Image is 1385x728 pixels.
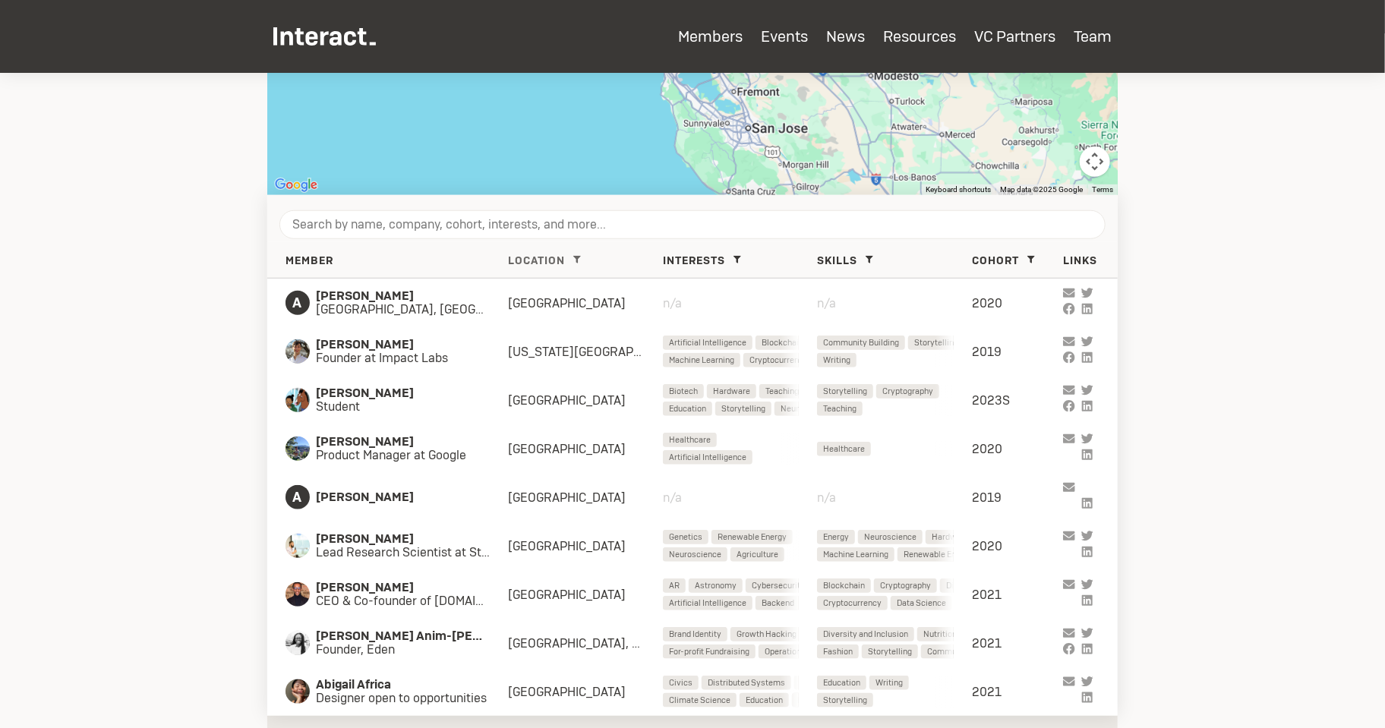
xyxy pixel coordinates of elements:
[316,594,508,608] span: CEO & Co-founder of [DOMAIN_NAME]
[882,384,933,399] span: Cryptography
[762,596,794,610] span: Backend
[678,27,743,46] a: Members
[508,587,663,603] div: [GEOGRAPHIC_DATA]
[316,678,505,692] span: Abigail Africa
[669,596,746,610] span: Artificial Intelligence
[508,344,663,360] div: [US_STATE][GEOGRAPHIC_DATA]
[752,578,805,593] span: Cybersecurity
[875,676,903,690] span: Writing
[286,254,333,267] span: Member
[817,254,857,267] span: Skills
[868,644,912,659] span: Storytelling
[669,530,702,544] span: Genetics
[823,627,908,641] span: Diversity and Inclusion
[1000,185,1083,194] span: Map data ©2025 Google
[508,490,663,506] div: [GEOGRAPHIC_DATA]
[823,578,865,593] span: Blockchain
[316,546,508,559] span: Lead Research Scientist at Stealth Clean Energy Startup
[316,490,478,504] span: [PERSON_NAME]
[1074,27,1112,46] a: Team
[286,485,310,509] span: A
[904,547,973,562] span: Renewable Energy
[823,442,865,456] span: Healthcare
[316,351,478,365] span: Founder at Impact Labs
[749,353,808,367] span: Cryptocurrency
[316,338,478,351] span: [PERSON_NAME]
[823,644,853,659] span: Fashion
[316,629,508,643] span: [PERSON_NAME] Anim-[PERSON_NAME]
[316,400,478,414] span: Student
[762,336,803,350] span: Blockchain
[823,596,882,610] span: Cryptocurrency
[823,402,857,416] span: Teaching
[316,289,508,303] span: [PERSON_NAME]
[721,402,765,416] span: Storytelling
[669,433,711,447] span: Healthcare
[508,254,565,267] span: Location
[1092,185,1113,194] a: Terms (opens in new tab)
[316,435,484,449] span: [PERSON_NAME]
[316,303,508,317] span: [GEOGRAPHIC_DATA], [GEOGRAPHIC_DATA]
[508,441,663,457] div: [GEOGRAPHIC_DATA]
[708,676,785,690] span: Distributed Systems
[765,384,799,399] span: Teaching
[316,692,505,705] span: Designer open to opportunities
[669,353,734,367] span: Machine Learning
[508,392,663,408] div: [GEOGRAPHIC_DATA]
[669,644,749,659] span: For-profit Fundraising
[880,578,931,593] span: Cryptography
[823,353,850,367] span: Writing
[972,441,1063,457] div: 2020
[669,384,698,399] span: Biotech
[914,336,958,350] span: Storytelling
[316,643,508,657] span: Founder, Eden
[927,644,1003,659] span: Community Building
[932,530,969,544] span: Hardware
[972,254,1019,267] span: Cohort
[713,384,750,399] span: Hardware
[972,295,1063,311] div: 2020
[823,384,867,399] span: Storytelling
[737,627,797,641] span: Growth Hacking
[823,547,888,562] span: Machine Learning
[271,175,321,195] a: Open this area in Google Maps (opens a new window)
[823,676,860,690] span: Education
[286,291,310,315] span: A
[508,635,663,651] div: [GEOGRAPHIC_DATA], [US_STATE][GEOGRAPHIC_DATA]
[864,530,916,544] span: Neuroscience
[746,693,783,708] span: Education
[972,344,1063,360] div: 2019
[823,693,867,708] span: Storytelling
[897,596,946,610] span: Data Science
[273,27,376,46] img: Interact Logo
[826,27,865,46] a: News
[823,336,899,350] span: Community Building
[972,635,1063,651] div: 2021
[1080,147,1110,177] button: Map camera controls
[508,538,663,554] div: [GEOGRAPHIC_DATA]
[663,254,725,267] span: Interests
[718,530,787,544] span: Renewable Energy
[695,578,737,593] span: Astronomy
[279,210,1106,239] input: Search by name, company, cohort, interests, and more...
[823,530,849,544] span: Energy
[669,578,680,593] span: AR
[926,184,991,195] button: Keyboard shortcuts
[765,644,806,659] span: Operations
[271,175,321,195] img: Google
[669,547,721,562] span: Neuroscience
[316,449,484,462] span: Product Manager at Google
[972,684,1063,700] div: 2021
[316,532,508,546] span: [PERSON_NAME]
[974,27,1055,46] a: VC Partners
[508,295,663,311] div: [GEOGRAPHIC_DATA]
[1063,254,1097,267] span: Links
[972,587,1063,603] div: 2021
[972,538,1063,554] div: 2020
[316,581,508,594] span: [PERSON_NAME]
[972,392,1063,408] div: 2023S
[669,627,721,641] span: Brand Identity
[316,386,478,400] span: [PERSON_NAME]
[669,676,692,690] span: Civics
[669,450,746,465] span: Artificial Intelligence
